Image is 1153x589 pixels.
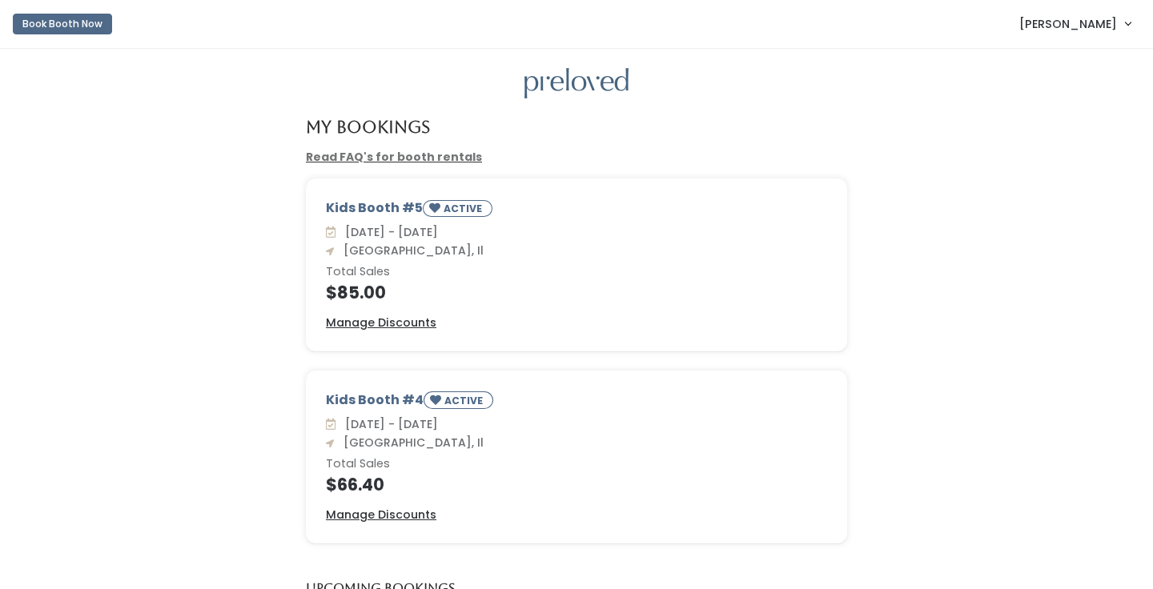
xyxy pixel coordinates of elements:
a: Manage Discounts [326,507,436,523]
u: Manage Discounts [326,315,436,331]
h6: Total Sales [326,266,827,278]
span: [DATE] - [DATE] [339,224,438,240]
h4: $85.00 [326,283,827,302]
a: Manage Discounts [326,315,436,331]
a: [PERSON_NAME] [1003,6,1147,41]
button: Book Booth Now [13,14,112,34]
a: Book Booth Now [13,6,112,42]
span: [GEOGRAPHIC_DATA], Il [337,435,484,451]
span: [PERSON_NAME] [1019,15,1117,33]
u: Manage Discounts [326,507,436,523]
span: [GEOGRAPHIC_DATA], Il [337,242,484,258]
h6: Total Sales [326,458,827,471]
div: Kids Booth #5 [326,198,827,223]
small: ACTIVE [444,394,486,407]
small: ACTIVE [444,202,485,215]
img: preloved logo [524,68,629,99]
h4: My Bookings [306,118,430,136]
h4: $66.40 [326,475,827,494]
div: Kids Booth #4 [326,391,827,415]
span: [DATE] - [DATE] [339,416,438,432]
a: Read FAQ's for booth rentals [306,149,482,165]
